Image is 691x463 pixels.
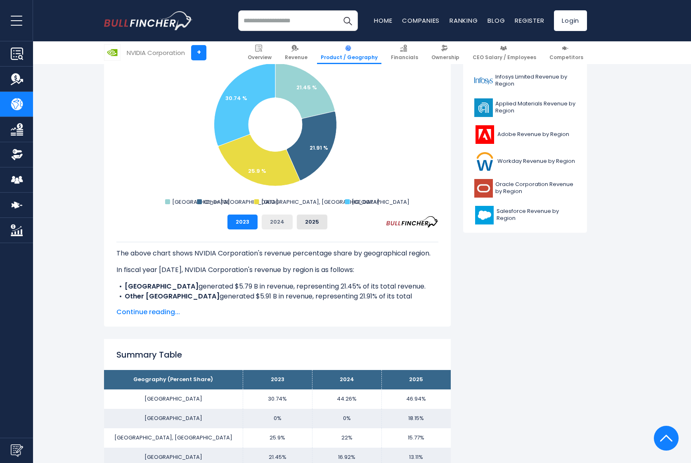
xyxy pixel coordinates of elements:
[487,16,505,25] a: Blog
[312,370,381,389] th: 2024
[474,152,495,171] img: WDAY logo
[469,123,581,146] a: Adobe Revenue by Region
[381,389,451,409] td: 46.94%
[469,41,540,64] a: CEO Salary / Employees
[469,69,581,92] a: Infosys Limited Revenue by Region
[312,428,381,448] td: 22%
[116,348,438,361] h2: Summary Table
[495,74,576,88] span: Infosys Limited Revenue by Region
[297,215,327,229] button: 2025
[337,10,358,31] button: Search
[261,198,379,206] text: [GEOGRAPHIC_DATA], [GEOGRAPHIC_DATA]
[116,265,438,275] p: In fiscal year [DATE], NVIDIA Corporation's revenue by region is as follows:
[469,150,581,173] a: Workday Revenue by Region
[243,428,312,448] td: 25.9%
[474,125,495,144] img: ADBE logo
[104,45,120,60] img: NVDA logo
[381,409,451,428] td: 18.15%
[374,16,392,25] a: Home
[310,144,328,152] text: 21.91 %
[431,54,459,61] span: Ownership
[104,11,193,30] a: Go to homepage
[116,307,438,317] span: Continue reading...
[321,54,378,61] span: Product / Geography
[515,16,544,25] a: Register
[497,208,576,222] span: Salesforce Revenue by Region
[104,409,243,428] td: [GEOGRAPHIC_DATA]
[381,428,451,448] td: 15.77%
[497,158,575,165] span: Workday Revenue by Region
[312,389,381,409] td: 44.26%
[204,198,278,206] text: Other [GEOGRAPHIC_DATA]
[227,215,258,229] button: 2023
[225,94,247,102] text: 30.74 %
[248,54,272,61] span: Overview
[402,16,440,25] a: Companies
[296,84,317,91] text: 21.45 %
[473,54,536,61] span: CEO Salary / Employees
[285,54,308,61] span: Revenue
[243,389,312,409] td: 30.74%
[11,148,23,161] img: Ownership
[469,204,581,227] a: Salesforce Revenue by Region
[127,48,185,57] div: NVIDIA Corporation
[104,370,243,389] th: Geography (Percent Share)
[352,198,409,206] text: [GEOGRAPHIC_DATA]
[497,131,569,138] span: Adobe Revenue by Region
[104,11,193,30] img: bullfincher logo
[262,215,293,229] button: 2024
[450,16,478,25] a: Ranking
[546,41,587,64] a: Competitors
[474,206,494,224] img: CRM logo
[172,198,230,206] text: [GEOGRAPHIC_DATA]
[387,41,422,64] a: Financials
[243,370,312,389] th: 2023
[281,41,311,64] a: Revenue
[474,72,493,90] img: INFY logo
[116,282,438,291] li: generated $5.79 B in revenue, representing 21.45% of its total revenue.
[248,167,266,175] text: 25.9 %
[243,409,312,428] td: 0%
[495,181,576,195] span: Oracle Corporation Revenue by Region
[312,409,381,428] td: 0%
[116,43,438,208] svg: NVIDIA Corporation's Revenue Share by Region
[469,177,581,200] a: Oracle Corporation Revenue by Region
[244,41,275,64] a: Overview
[554,10,587,31] a: Login
[381,370,451,389] th: 2025
[125,282,199,291] b: [GEOGRAPHIC_DATA]
[428,41,463,64] a: Ownership
[116,291,438,311] li: generated $5.91 B in revenue, representing 21.91% of its total revenue.
[495,100,576,115] span: Applied Materials Revenue by Region
[469,96,581,119] a: Applied Materials Revenue by Region
[104,428,243,448] td: [GEOGRAPHIC_DATA], [GEOGRAPHIC_DATA]
[104,389,243,409] td: [GEOGRAPHIC_DATA]
[549,54,583,61] span: Competitors
[191,45,206,60] a: +
[317,41,381,64] a: Product / Geography
[116,248,438,258] p: The above chart shows NVIDIA Corporation's revenue percentage share by geographical region.
[116,242,438,391] div: The for NVIDIA Corporation is the [GEOGRAPHIC_DATA], which represents 30.74% of its total revenue...
[125,291,220,301] b: Other [GEOGRAPHIC_DATA]
[391,54,418,61] span: Financials
[474,179,493,198] img: ORCL logo
[474,98,493,117] img: AMAT logo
